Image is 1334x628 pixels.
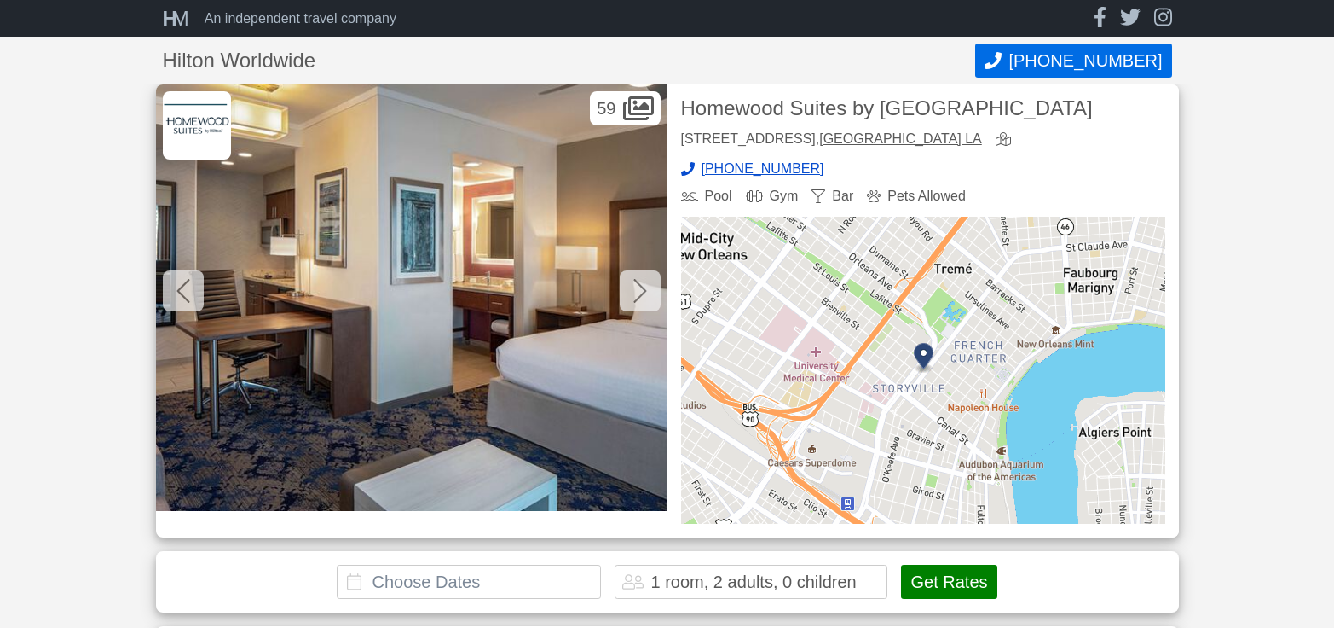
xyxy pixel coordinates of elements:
a: [GEOGRAPHIC_DATA] LA [819,131,982,146]
div: Pets Allowed [867,189,966,203]
img: map [681,217,1165,524]
a: HM [163,9,198,29]
a: view map [996,132,1018,148]
button: Get Rates [901,565,996,599]
div: 1 room, 2 adults, 0 children [650,573,856,590]
div: Bar [811,189,853,203]
h1: Hilton Worldwide [163,50,976,71]
div: 59 [590,91,660,125]
div: [STREET_ADDRESS], [681,132,982,148]
button: Call [975,44,1171,78]
img: Room [156,84,667,511]
img: Hilton Worldwide [163,91,231,160]
span: [PHONE_NUMBER] [1008,51,1162,71]
span: M [172,7,184,30]
div: Pool [681,189,732,203]
div: Gym [746,189,799,203]
input: Choose Dates [337,565,601,599]
h2: Homewood Suites by [GEOGRAPHIC_DATA] [681,98,1165,119]
span: [PHONE_NUMBER] [702,162,824,176]
span: H [163,7,172,30]
a: facebook [1094,7,1106,30]
a: instagram [1154,7,1172,30]
a: twitter [1120,7,1141,30]
div: An independent travel company [205,12,396,26]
